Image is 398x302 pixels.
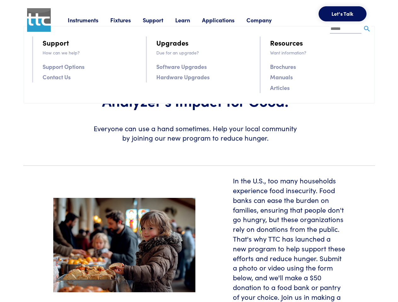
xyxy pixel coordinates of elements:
a: Contact Us [43,72,71,81]
a: Software Upgrades [156,62,207,71]
a: Articles [270,83,290,92]
a: Resources [270,37,303,48]
a: Hardware Upgrades [156,72,210,81]
p: Want information? [270,49,366,56]
a: Support [43,37,69,48]
a: Manuals [270,72,293,81]
a: Company [246,16,284,24]
img: ttc_logo_1x1_v1.0.png [27,8,51,32]
a: Instruments [68,16,110,24]
a: Brochures [270,62,296,71]
a: Fixtures [110,16,143,24]
button: Let's Talk [319,6,366,21]
img: food-pantry-header.jpeg [53,198,195,293]
h6: Everyone can use a hand sometimes. Help your local community by joining our new program to reduce... [92,124,299,143]
p: Due for an upgrade? [156,49,252,56]
a: Upgrades [156,37,188,48]
a: Learn [175,16,202,24]
a: Support [143,16,175,24]
h1: Introducing TA-GIVESBACK: Amplify Your Texture Analyzer's Impact for Good! [92,55,299,110]
a: Support Options [43,62,84,71]
p: How can we help? [43,49,138,56]
a: Applications [202,16,246,24]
